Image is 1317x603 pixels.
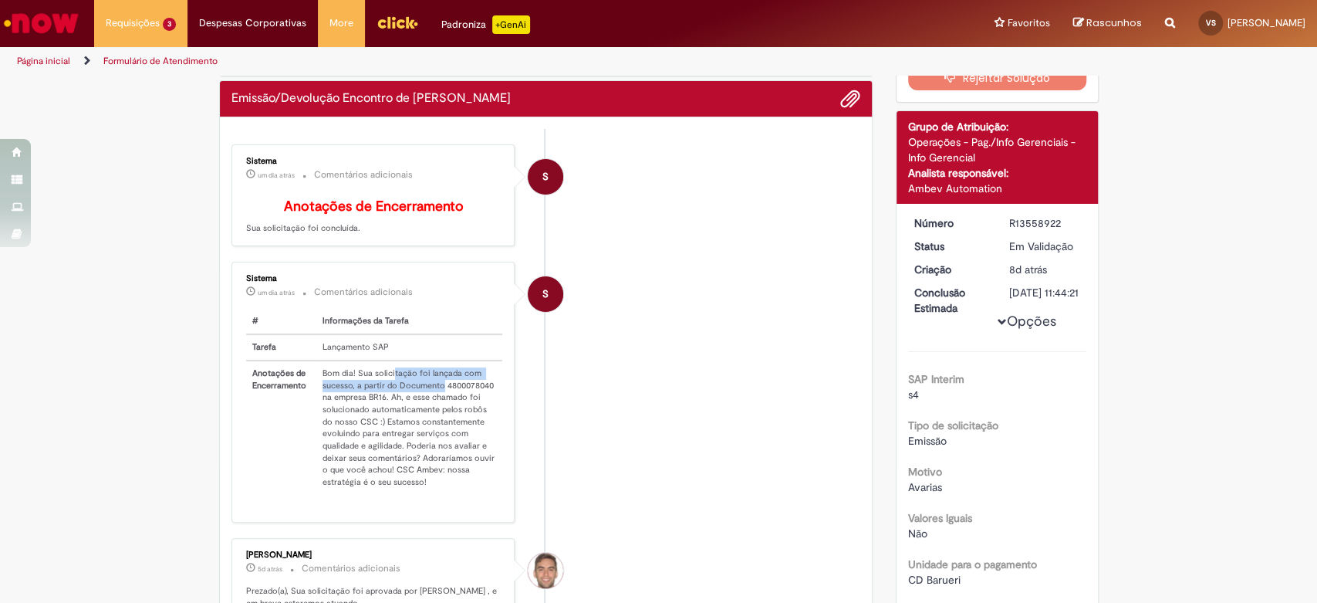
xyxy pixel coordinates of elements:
b: Tipo de solicitação [908,418,998,432]
span: 5d atrás [258,564,282,574]
small: Comentários adicionais [314,168,413,181]
span: Despesas Corporativas [199,15,306,31]
button: Rejeitar Solução [908,66,1086,90]
th: Informações da Tarefa [316,309,503,334]
p: +GenAi [492,15,530,34]
a: Página inicial [17,55,70,67]
div: Em Validação [1009,239,1081,254]
div: Analista responsável: [908,165,1086,181]
small: Comentários adicionais [314,286,413,299]
span: S [542,276,549,313]
div: Grupo de Atribuição: [908,119,1086,134]
b: Anotações de Encerramento [284,198,464,215]
b: Unidade para o pagamento [908,557,1037,571]
span: Não [908,527,927,540]
div: [PERSON_NAME] [246,550,503,560]
div: 23/09/2025 12:50:16 [1009,262,1081,277]
dt: Criação [903,262,998,277]
ul: Trilhas de página [12,47,866,76]
dt: Conclusão Estimada [903,285,998,316]
span: More [329,15,353,31]
span: s4 [908,388,919,401]
dt: Número [903,215,998,231]
div: Rodrigo Amorim Bianchini [528,553,563,588]
span: 3 [163,18,176,31]
dt: Status [903,239,998,254]
span: Requisições [106,15,160,31]
span: [PERSON_NAME] [1228,16,1305,29]
time: 26/09/2025 13:44:22 [258,564,282,574]
div: System [528,159,563,195]
b: Motivo [908,465,942,479]
span: um dia atrás [258,171,295,180]
h2: Emissão/Devolução Encontro de Contas Fornecedor Histórico de tíquete [231,92,511,106]
span: um dia atrás [258,288,295,297]
span: CD Barueri [908,573,961,587]
img: ServiceNow [2,8,81,39]
span: Avarias [908,480,942,494]
div: System [528,276,563,312]
time: 29/09/2025 09:44:26 [258,288,295,297]
span: S [542,158,549,195]
div: [DATE] 11:44:21 [1009,285,1081,300]
a: Formulário de Atendimento [103,55,218,67]
img: click_logo_yellow_360x200.png [377,11,418,34]
div: Operações - Pag./Info Gerenciais - Info Gerencial [908,134,1086,165]
div: Sistema [246,157,503,166]
th: # [246,309,316,334]
span: 8d atrás [1009,263,1047,276]
b: Valores Iguais [908,511,972,525]
span: Favoritos [1008,15,1050,31]
a: Rascunhos [1073,16,1142,31]
span: Rascunhos [1086,15,1142,30]
p: Sua solicitação foi concluída. [246,199,503,235]
div: Ambev Automation [908,181,1086,196]
th: Anotações de Encerramento [246,361,316,495]
button: Adicionar anexos [840,89,860,109]
small: Comentários adicionais [302,562,400,575]
span: VS [1206,18,1216,28]
time: 23/09/2025 12:50:16 [1009,263,1047,276]
div: Padroniza [441,15,530,34]
div: Sistema [246,274,503,283]
b: SAP Interim [908,372,964,386]
time: 29/09/2025 09:44:29 [258,171,295,180]
td: Bom dia! Sua solicitação foi lançada com sucesso, a partir do Documento 4800078040 na empresa BR1... [316,361,503,495]
td: Lançamento SAP [316,334,503,361]
div: R13558922 [1009,215,1081,231]
th: Tarefa [246,334,316,361]
span: Emissão [908,434,947,448]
